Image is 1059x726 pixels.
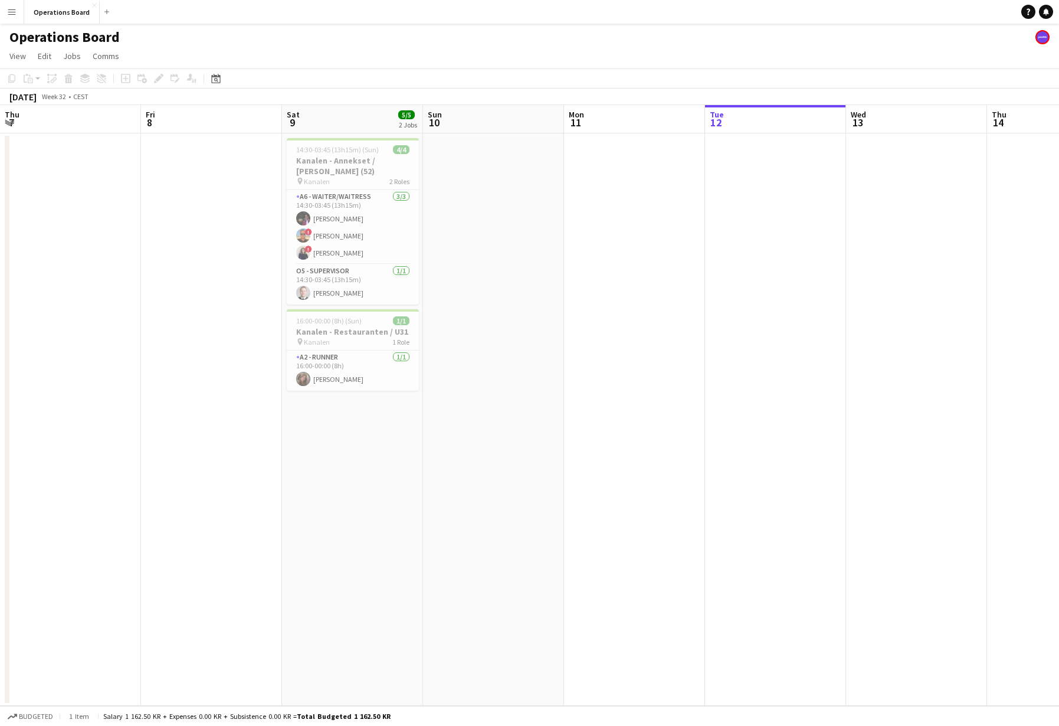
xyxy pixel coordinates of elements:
a: Edit [33,48,56,64]
div: CEST [73,92,88,101]
span: 1 Role [392,338,409,346]
span: 4/4 [393,145,409,154]
span: Edit [38,51,51,61]
span: 2 Roles [389,177,409,186]
span: 7 [3,116,19,129]
span: 11 [567,116,584,129]
span: 10 [426,116,442,129]
span: 8 [144,116,155,129]
span: 16:00-00:00 (8h) (Sun) [296,316,362,325]
span: Kanalen [304,177,330,186]
h1: Operations Board [9,28,120,46]
span: Thu [992,109,1006,120]
span: ! [305,228,312,236]
span: ! [305,246,312,253]
app-user-avatar: Support Team [1035,30,1050,44]
span: 14:30-03:45 (13h15m) (Sun) [296,145,379,154]
span: Mon [569,109,584,120]
app-job-card: 14:30-03:45 (13h15m) (Sun)4/4Kanalen - Annekset / [PERSON_NAME] (52) Kanalen2 RolesA6 - WAITER/WA... [287,138,419,305]
span: Wed [851,109,866,120]
span: Kanalen [304,338,330,346]
span: 14 [990,116,1006,129]
h3: Kanalen - Restauranten / U31 [287,326,419,337]
app-job-card: 16:00-00:00 (8h) (Sun)1/1Kanalen - Restauranten / U31 Kanalen1 RoleA2 - RUNNER1/116:00-00:00 (8h)... [287,309,419,391]
span: Comms [93,51,119,61]
a: Comms [88,48,124,64]
span: Thu [5,109,19,120]
span: Total Budgeted 1 162.50 KR [297,712,391,721]
span: Sat [287,109,300,120]
span: 1/1 [393,316,409,325]
button: Budgeted [6,710,55,723]
app-card-role: A2 - RUNNER1/116:00-00:00 (8h)[PERSON_NAME] [287,351,419,391]
span: Fri [146,109,155,120]
span: 5/5 [398,110,415,119]
h3: Kanalen - Annekset / [PERSON_NAME] (52) [287,155,419,176]
app-card-role: A6 - WAITER/WAITRESS3/314:30-03:45 (13h15m)[PERSON_NAME]![PERSON_NAME]![PERSON_NAME] [287,190,419,264]
span: 13 [849,116,866,129]
span: Jobs [63,51,81,61]
span: 9 [285,116,300,129]
span: Sun [428,109,442,120]
span: View [9,51,26,61]
div: Salary 1 162.50 KR + Expenses 0.00 KR + Subsistence 0.00 KR = [103,712,391,721]
app-card-role: O5 - SUPERVISOR1/114:30-03:45 (13h15m)[PERSON_NAME] [287,264,419,305]
span: 1 item [65,712,93,721]
div: [DATE] [9,91,37,103]
a: Jobs [58,48,86,64]
span: 12 [708,116,724,129]
span: Tue [710,109,724,120]
button: Operations Board [24,1,100,24]
a: View [5,48,31,64]
span: Budgeted [19,712,53,721]
span: Week 32 [39,92,68,101]
div: 2 Jobs [399,120,417,129]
